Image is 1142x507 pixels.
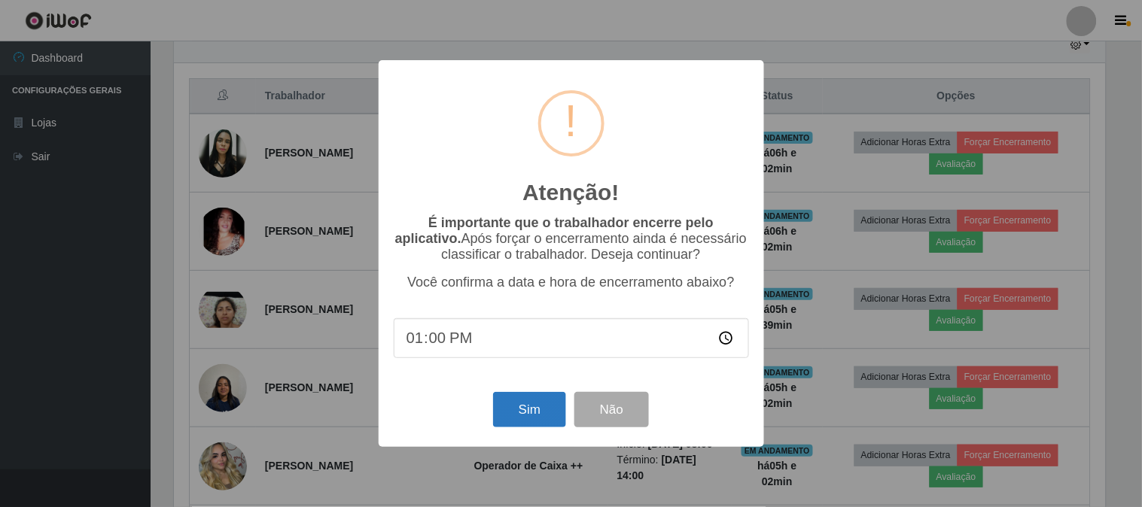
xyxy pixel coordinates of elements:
button: Não [574,392,649,427]
p: Após forçar o encerramento ainda é necessário classificar o trabalhador. Deseja continuar? [394,215,749,263]
p: Você confirma a data e hora de encerramento abaixo? [394,275,749,290]
b: É importante que o trabalhador encerre pelo aplicativo. [395,215,714,246]
h2: Atenção! [522,179,619,206]
button: Sim [493,392,566,427]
